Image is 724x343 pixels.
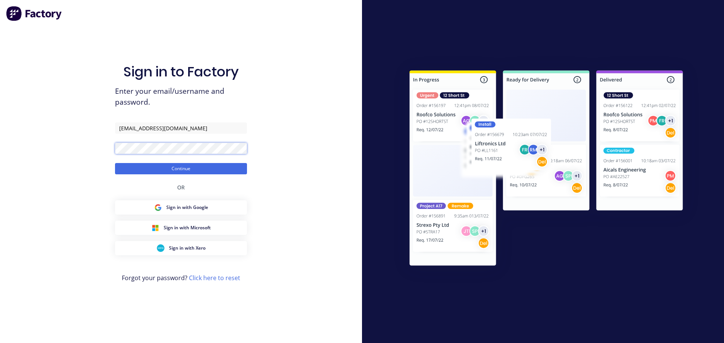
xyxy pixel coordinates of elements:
[154,204,162,211] img: Google Sign in
[115,241,247,255] button: Xero Sign inSign in with Xero
[123,64,239,80] h1: Sign in to Factory
[157,244,164,252] img: Xero Sign in
[115,122,247,134] input: Email/Username
[6,6,63,21] img: Factory
[189,274,240,282] a: Click here to reset
[166,204,208,211] span: Sign in with Google
[115,200,247,215] button: Google Sign inSign in with Google
[177,174,185,200] div: OR
[164,224,211,231] span: Sign in with Microsoft
[115,221,247,235] button: Microsoft Sign inSign in with Microsoft
[393,55,699,284] img: Sign in
[115,86,247,108] span: Enter your email/username and password.
[115,163,247,174] button: Continue
[122,273,240,282] span: Forgot your password?
[169,245,206,252] span: Sign in with Xero
[152,224,159,232] img: Microsoft Sign in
